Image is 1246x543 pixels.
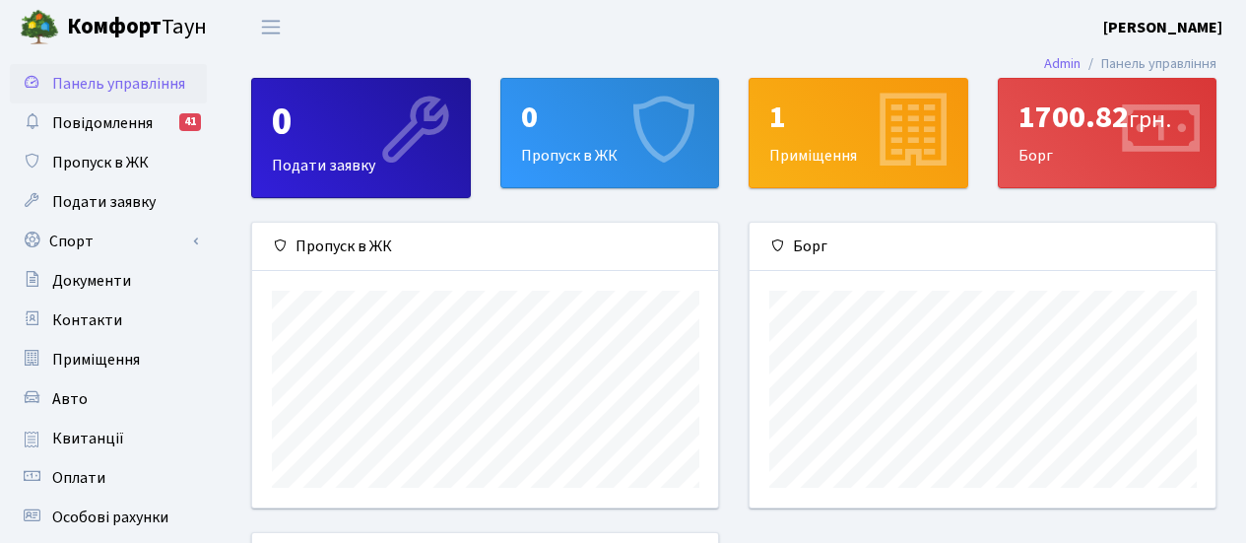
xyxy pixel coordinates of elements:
span: Панель управління [52,73,185,95]
span: Оплати [52,467,105,489]
span: Подати заявку [52,191,156,213]
a: 0Подати заявку [251,78,471,198]
div: 41 [179,113,201,131]
b: [PERSON_NAME] [1103,17,1222,38]
button: Переключити навігацію [246,11,295,43]
span: Повідомлення [52,112,153,134]
b: Комфорт [67,11,162,42]
nav: breadcrumb [1015,43,1246,85]
img: logo.png [20,8,59,47]
a: Повідомлення41 [10,103,207,143]
span: Авто [52,388,88,410]
a: Спорт [10,222,207,261]
div: Пропуск в ЖК [252,223,718,271]
span: Приміщення [52,349,140,371]
li: Панель управління [1081,53,1216,75]
span: Квитанції [52,428,124,449]
span: Контакти [52,309,122,331]
span: Пропуск в ЖК [52,152,149,173]
div: Подати заявку [252,79,470,197]
div: Пропуск в ЖК [501,79,719,187]
a: Документи [10,261,207,301]
div: 1 [769,99,948,136]
div: 1700.82 [1018,99,1197,136]
div: Приміщення [750,79,967,187]
a: 1Приміщення [749,78,968,188]
a: [PERSON_NAME] [1103,16,1222,39]
a: Панель управління [10,64,207,103]
a: Приміщення [10,340,207,379]
a: Контакти [10,301,207,340]
div: 0 [521,99,699,136]
a: Оплати [10,458,207,498]
div: Борг [999,79,1216,187]
a: Авто [10,379,207,419]
span: Документи [52,270,131,292]
a: Подати заявку [10,182,207,222]
span: Особові рахунки [52,507,168,528]
a: Особові рахунки [10,498,207,537]
span: Таун [67,11,207,44]
a: Квитанції [10,419,207,458]
a: Admin [1044,53,1081,74]
a: 0Пропуск в ЖК [500,78,720,188]
div: 0 [272,99,450,146]
div: Борг [750,223,1215,271]
a: Пропуск в ЖК [10,143,207,182]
